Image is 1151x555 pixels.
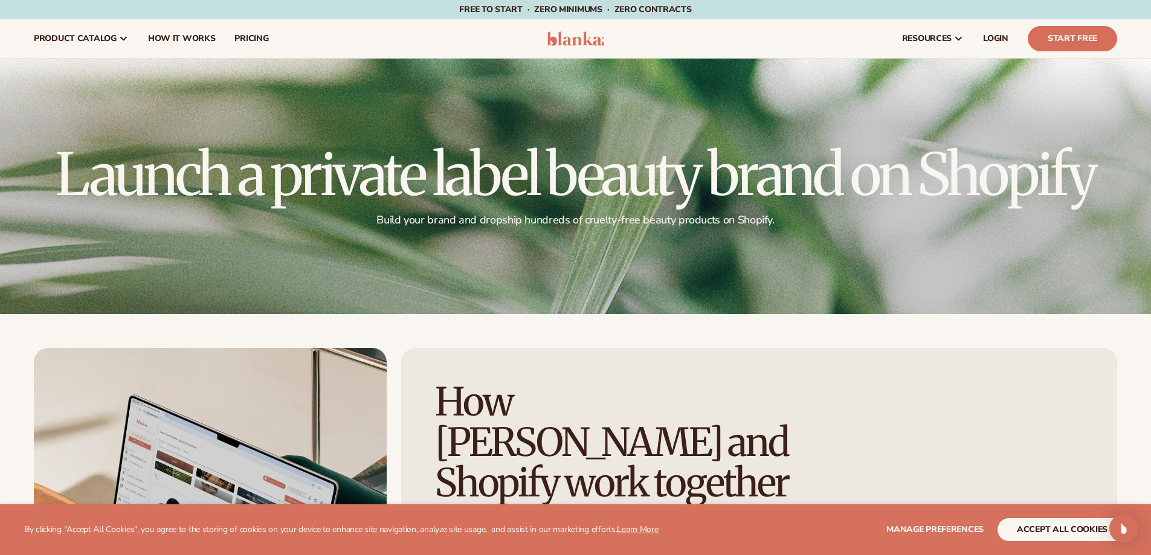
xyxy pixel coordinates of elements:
[902,34,952,43] span: resources
[234,34,268,43] span: pricing
[886,524,984,535] span: Manage preferences
[148,34,216,43] span: How It Works
[973,19,1018,58] a: LOGIN
[1028,26,1117,51] a: Start Free
[983,34,1008,43] span: LOGIN
[435,382,802,504] h2: How [PERSON_NAME] and Shopify work together
[24,525,659,535] p: By clicking "Accept All Cookies", you agree to the storing of cookies on your device to enhance s...
[998,518,1127,541] button: accept all cookies
[617,524,658,535] a: Learn More
[56,146,1095,204] h1: Launch a private label beauty brand on Shopify
[886,518,984,541] button: Manage preferences
[225,19,278,58] a: pricing
[138,19,225,58] a: How It Works
[1109,514,1138,543] div: Open Intercom Messenger
[459,4,691,15] span: Free to start · ZERO minimums · ZERO contracts
[56,213,1095,227] p: Build your brand and dropship hundreds of cruelty-free beauty products on Shopify.
[34,34,117,43] span: product catalog
[547,31,604,46] img: logo
[24,19,138,58] a: product catalog
[892,19,973,58] a: resources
